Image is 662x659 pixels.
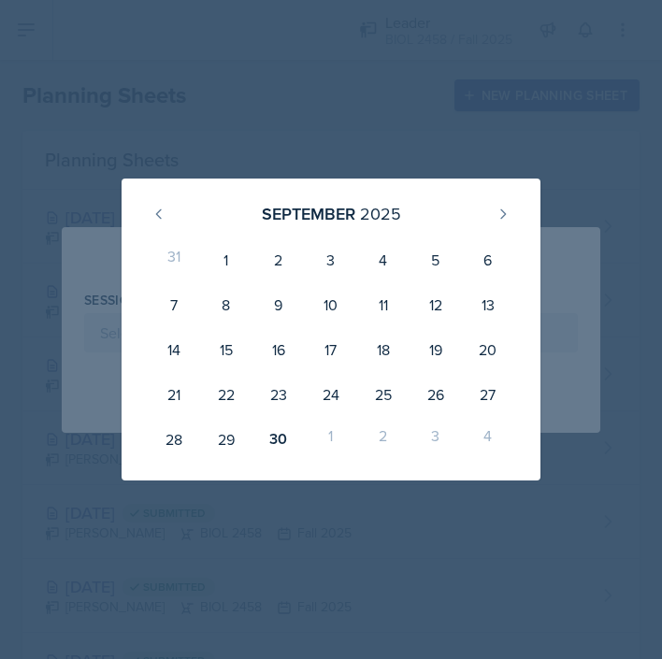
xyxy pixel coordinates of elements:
[305,372,357,417] div: 24
[462,372,514,417] div: 27
[357,417,410,462] div: 2
[252,372,305,417] div: 23
[200,372,252,417] div: 22
[252,282,305,327] div: 9
[410,327,462,372] div: 19
[148,372,200,417] div: 21
[357,237,410,282] div: 4
[305,237,357,282] div: 3
[305,417,357,462] div: 1
[305,282,357,327] div: 10
[200,327,252,372] div: 15
[462,237,514,282] div: 6
[148,417,200,462] div: 28
[410,372,462,417] div: 26
[462,282,514,327] div: 13
[357,372,410,417] div: 25
[148,282,200,327] div: 7
[462,327,514,372] div: 20
[410,237,462,282] div: 5
[262,201,355,226] div: September
[305,327,357,372] div: 17
[252,237,305,282] div: 2
[200,417,252,462] div: 29
[252,417,305,462] div: 30
[357,282,410,327] div: 11
[148,237,200,282] div: 31
[357,327,410,372] div: 18
[360,201,401,226] div: 2025
[410,417,462,462] div: 3
[148,327,200,372] div: 14
[462,417,514,462] div: 4
[200,237,252,282] div: 1
[252,327,305,372] div: 16
[410,282,462,327] div: 12
[200,282,252,327] div: 8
